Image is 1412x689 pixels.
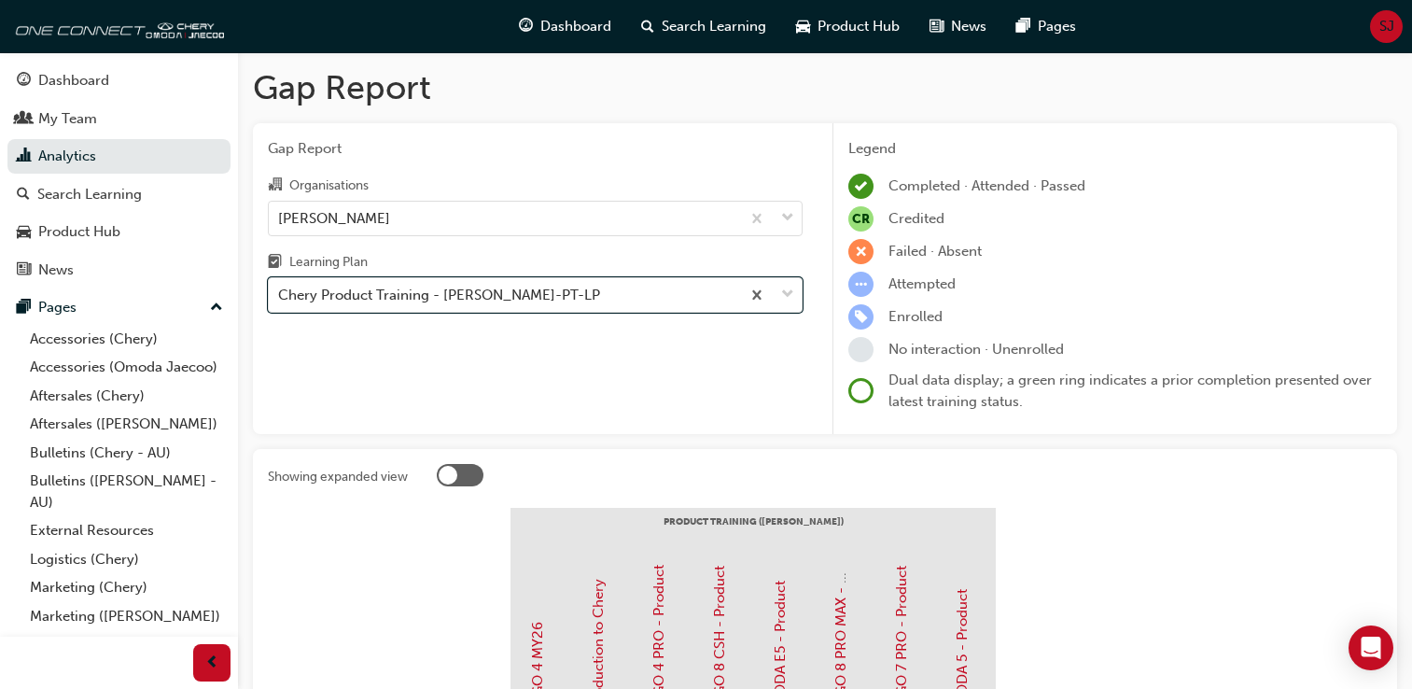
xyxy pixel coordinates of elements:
[848,337,874,362] span: learningRecordVerb_NONE-icon
[22,382,231,411] a: Aftersales (Chery)
[888,341,1064,358] span: No interaction · Unenrolled
[7,253,231,288] a: News
[17,73,31,90] span: guage-icon
[205,652,219,675] span: prev-icon
[848,174,874,199] span: learningRecordVerb_COMPLETE-icon
[210,296,223,320] span: up-icon
[37,184,142,205] div: Search Learning
[9,7,224,45] img: oneconnect
[781,206,794,231] span: down-icon
[848,239,874,264] span: learningRecordVerb_FAIL-icon
[7,215,231,249] a: Product Hub
[7,63,231,98] a: Dashboard
[848,272,874,297] span: learningRecordVerb_ATTEMPT-icon
[22,410,231,439] a: Aftersales ([PERSON_NAME])
[504,7,626,46] a: guage-iconDashboard
[848,206,874,232] span: null-icon
[1001,7,1091,46] a: pages-iconPages
[253,67,1397,108] h1: Gap Report
[888,275,956,292] span: Attempted
[888,177,1085,194] span: Completed · Attended · Passed
[22,353,231,382] a: Accessories (Omoda Jaecoo)
[915,7,1001,46] a: news-iconNews
[22,325,231,354] a: Accessories (Chery)
[626,7,781,46] a: search-iconSearch Learning
[38,260,74,281] div: News
[1370,10,1403,43] button: SJ
[22,467,231,516] a: Bulletins ([PERSON_NAME] - AU)
[289,176,369,195] div: Organisations
[1349,626,1393,670] div: Open Intercom Messenger
[17,262,31,279] span: news-icon
[7,60,231,290] button: DashboardMy TeamAnalyticsSearch LearningProduct HubNews
[641,15,654,38] span: search-icon
[951,16,986,37] span: News
[888,210,944,227] span: Credited
[38,221,120,243] div: Product Hub
[7,290,231,325] button: Pages
[278,285,600,306] div: Chery Product Training - [PERSON_NAME]-PT-LP
[848,304,874,330] span: learningRecordVerb_ENROLL-icon
[781,7,915,46] a: car-iconProduct Hub
[510,508,996,555] div: PRODUCT TRAINING ([PERSON_NAME])
[22,545,231,574] a: Logistics (Chery)
[888,243,982,260] span: Failed · Absent
[22,573,231,602] a: Marketing (Chery)
[540,16,611,37] span: Dashboard
[1379,16,1394,37] span: SJ
[848,138,1382,160] div: Legend
[38,70,109,91] div: Dashboard
[7,139,231,174] a: Analytics
[278,207,390,229] div: [PERSON_NAME]
[38,297,77,318] div: Pages
[781,283,794,307] span: down-icon
[22,439,231,468] a: Bulletins (Chery - AU)
[22,630,231,659] a: All Pages
[888,372,1372,410] span: Dual data display; a green ring indicates a prior completion presented over latest training status.
[17,187,30,204] span: search-icon
[930,15,944,38] span: news-icon
[888,308,943,325] span: Enrolled
[22,516,231,545] a: External Resources
[662,16,766,37] span: Search Learning
[1016,15,1030,38] span: pages-icon
[7,177,231,212] a: Search Learning
[7,102,231,136] a: My Team
[289,253,368,272] div: Learning Plan
[1038,16,1076,37] span: Pages
[268,177,282,194] span: organisation-icon
[818,16,900,37] span: Product Hub
[268,138,803,160] span: Gap Report
[17,224,31,241] span: car-icon
[17,148,31,165] span: chart-icon
[17,300,31,316] span: pages-icon
[268,468,408,486] div: Showing expanded view
[796,15,810,38] span: car-icon
[519,15,533,38] span: guage-icon
[22,602,231,631] a: Marketing ([PERSON_NAME])
[38,108,97,130] div: My Team
[17,111,31,128] span: people-icon
[268,255,282,272] span: learningplan-icon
